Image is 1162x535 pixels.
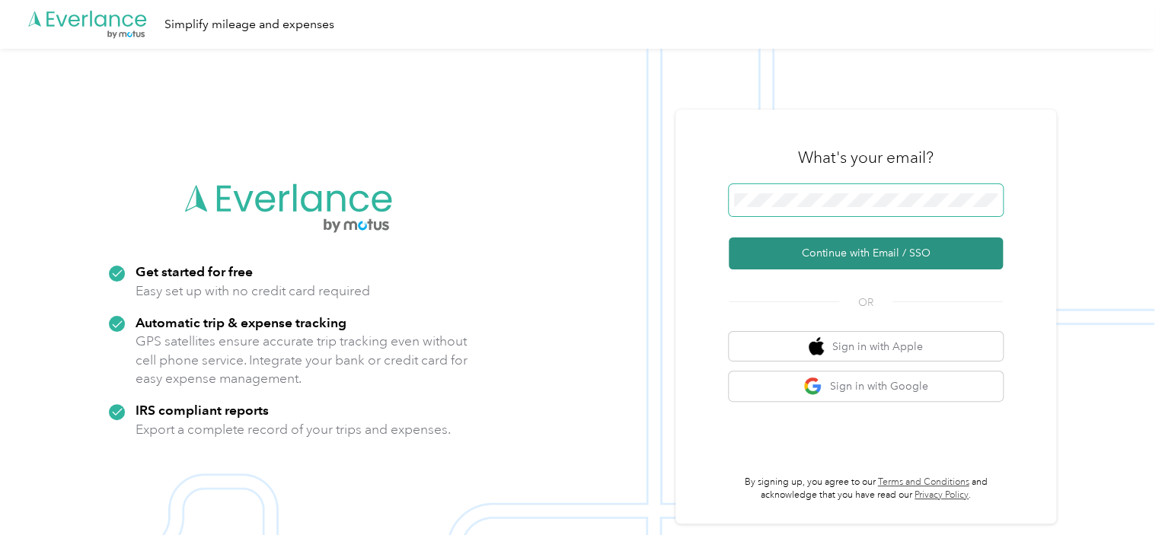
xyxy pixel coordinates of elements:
button: apple logoSign in with Apple [729,332,1003,361]
a: Terms and Conditions [878,476,969,488]
strong: IRS compliant reports [136,402,269,418]
strong: Get started for free [136,263,253,279]
a: Privacy Policy [915,489,969,501]
button: Continue with Email / SSO [729,237,1003,269]
img: apple logo [809,337,824,356]
p: GPS satellites ensure accurate trip tracking even without cell phone service. Integrate your bank... [136,332,468,388]
p: Easy set up with no credit card required [136,282,370,301]
div: Simplify mileage and expenses [164,15,334,34]
span: OR [839,295,892,310]
strong: Automatic trip & expense tracking [136,314,346,330]
button: google logoSign in with Google [729,371,1003,401]
h3: What's your email? [798,147,934,168]
p: By signing up, you agree to our and acknowledge that you have read our . [729,476,1003,502]
p: Export a complete record of your trips and expenses. [136,420,451,439]
img: google logo [803,377,822,396]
